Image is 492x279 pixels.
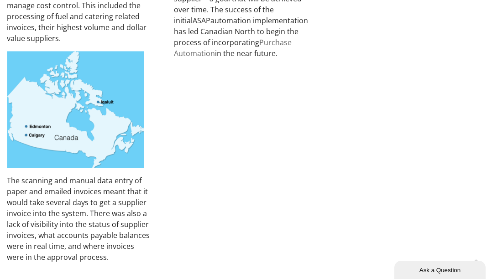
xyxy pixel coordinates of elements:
[7,51,144,168] img: AP Automation for Dynamics SL
[174,37,292,58] a: Purchase Automation
[193,15,210,26] b: ASAP
[394,259,487,279] iframe: chat widget
[7,175,151,263] p: The scanning and manual data entry of paper and emailed invoices meant that it would take several...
